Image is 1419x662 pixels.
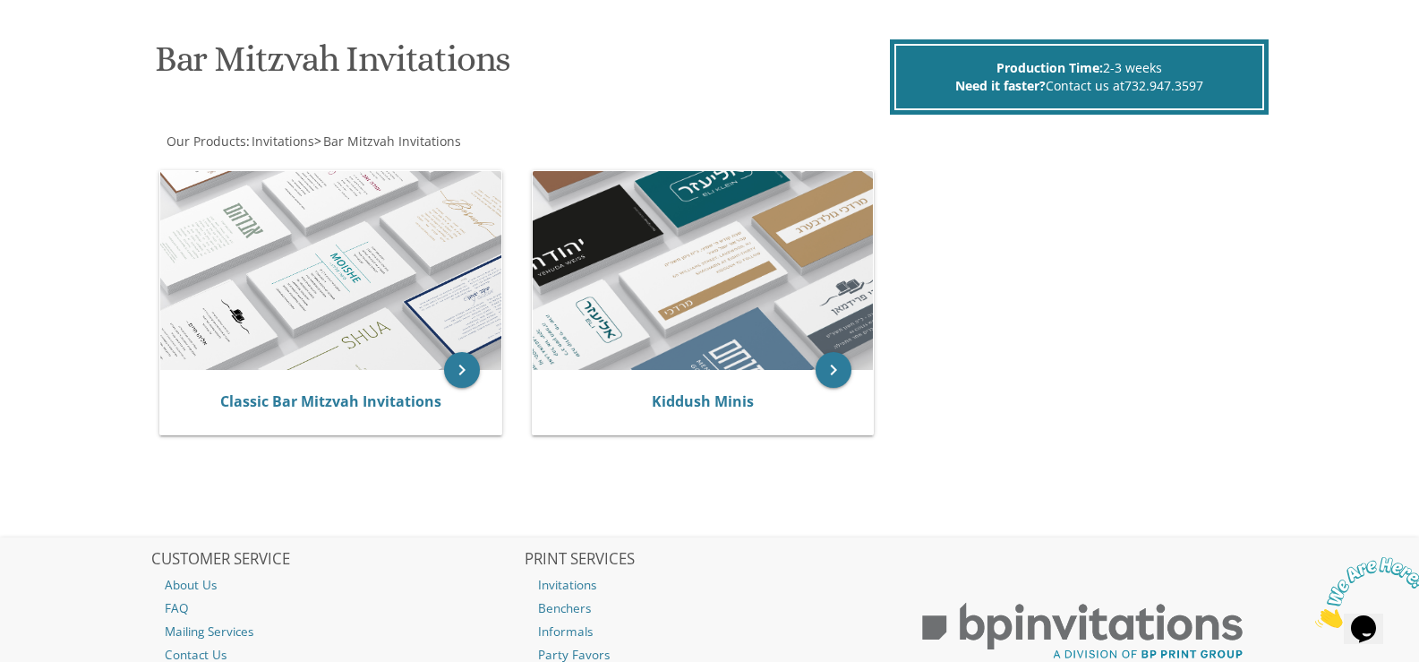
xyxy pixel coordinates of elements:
[151,573,522,597] a: About Us
[816,352,851,388] a: keyboard_arrow_right
[652,391,754,411] a: Kiddush Minis
[525,597,895,620] a: Benchers
[250,133,314,150] a: Invitations
[323,133,461,150] span: Bar Mitzvah Invitations
[996,59,1103,76] span: Production Time:
[1308,550,1419,635] iframe: chat widget
[533,171,874,370] img: Kiddush Minis
[525,620,895,643] a: Informals
[220,391,441,411] a: Classic Bar Mitzvah Invitations
[151,133,710,150] div: :
[314,133,461,150] span: >
[525,551,895,569] h2: PRINT SERVICES
[955,77,1046,94] span: Need it faster?
[7,7,118,78] img: Chat attention grabber
[151,597,522,620] a: FAQ
[252,133,314,150] span: Invitations
[160,171,501,370] img: Classic Bar Mitzvah Invitations
[894,44,1264,110] div: 2-3 weeks Contact us at
[165,133,246,150] a: Our Products
[444,352,480,388] a: keyboard_arrow_right
[525,573,895,597] a: Invitations
[151,551,522,569] h2: CUSTOMER SERVICE
[151,620,522,643] a: Mailing Services
[321,133,461,150] a: Bar Mitzvah Invitations
[155,39,885,92] h1: Bar Mitzvah Invitations
[1124,77,1203,94] a: 732.947.3597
